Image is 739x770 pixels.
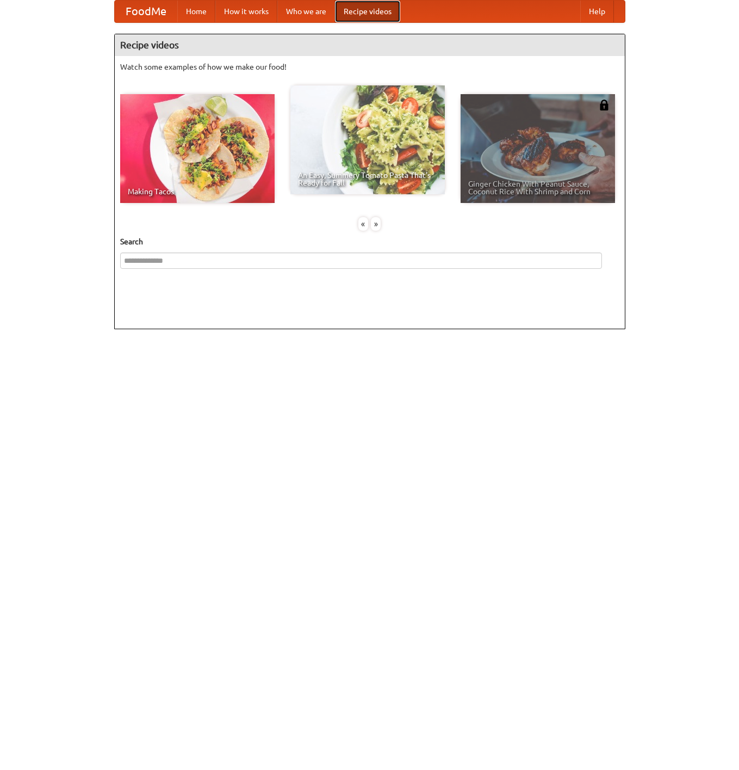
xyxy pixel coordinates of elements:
a: Home [177,1,215,22]
div: « [358,217,368,231]
h4: Recipe videos [115,34,625,56]
a: How it works [215,1,277,22]
a: Making Tacos [120,94,275,203]
a: Recipe videos [335,1,400,22]
p: Watch some examples of how we make our food! [120,61,619,72]
a: An Easy, Summery Tomato Pasta That's Ready for Fall [290,85,445,194]
a: FoodMe [115,1,177,22]
a: Help [580,1,614,22]
a: Who we are [277,1,335,22]
span: An Easy, Summery Tomato Pasta That's Ready for Fall [298,171,437,187]
div: » [371,217,381,231]
span: Making Tacos [128,188,267,195]
img: 483408.png [599,100,610,110]
h5: Search [120,236,619,247]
